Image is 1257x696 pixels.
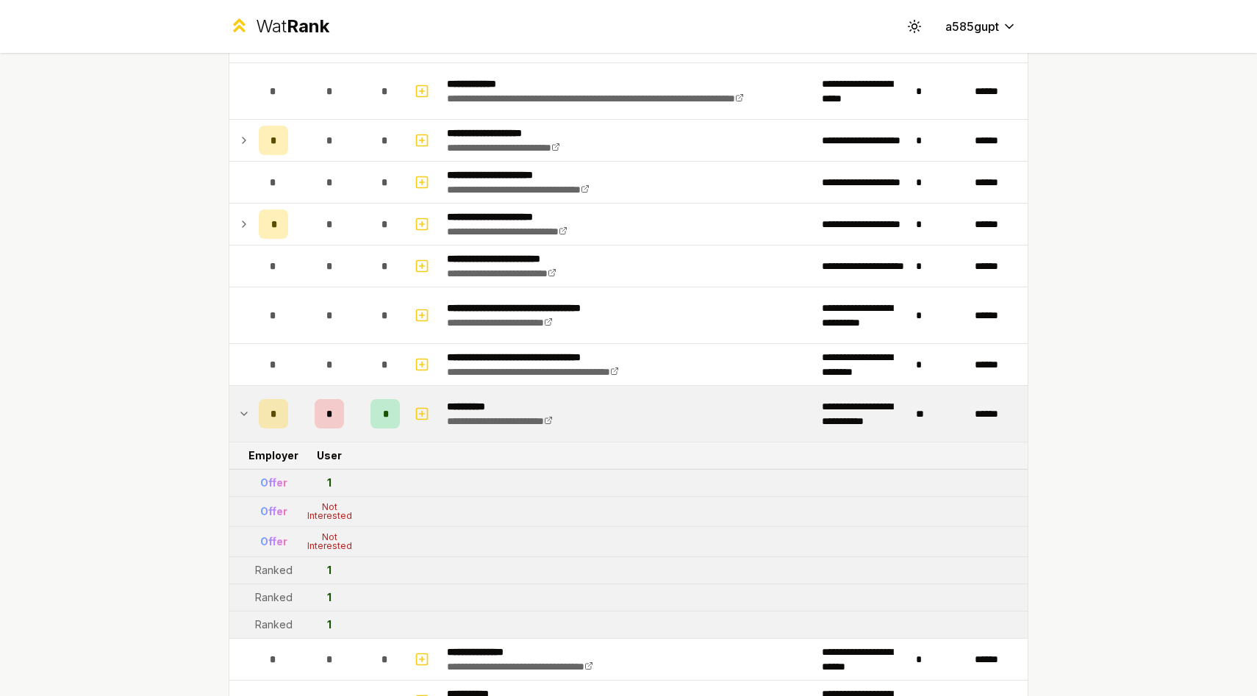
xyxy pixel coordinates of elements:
td: Employer [253,442,294,469]
div: Ranked [255,563,293,578]
div: 1 [327,590,332,605]
button: a585gupt [934,13,1028,40]
div: 1 [327,563,332,578]
span: a585gupt [945,18,999,35]
div: Ranked [255,617,293,632]
div: Offer [260,476,287,490]
div: 1 [327,617,332,632]
div: Ranked [255,590,293,605]
div: Not Interested [300,503,359,520]
div: Offer [260,504,287,519]
div: Offer [260,534,287,549]
div: Not Interested [300,533,359,550]
a: WatRank [229,15,329,38]
td: User [294,442,365,469]
span: Rank [287,15,329,37]
div: Wat [256,15,329,38]
div: 1 [327,476,332,490]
